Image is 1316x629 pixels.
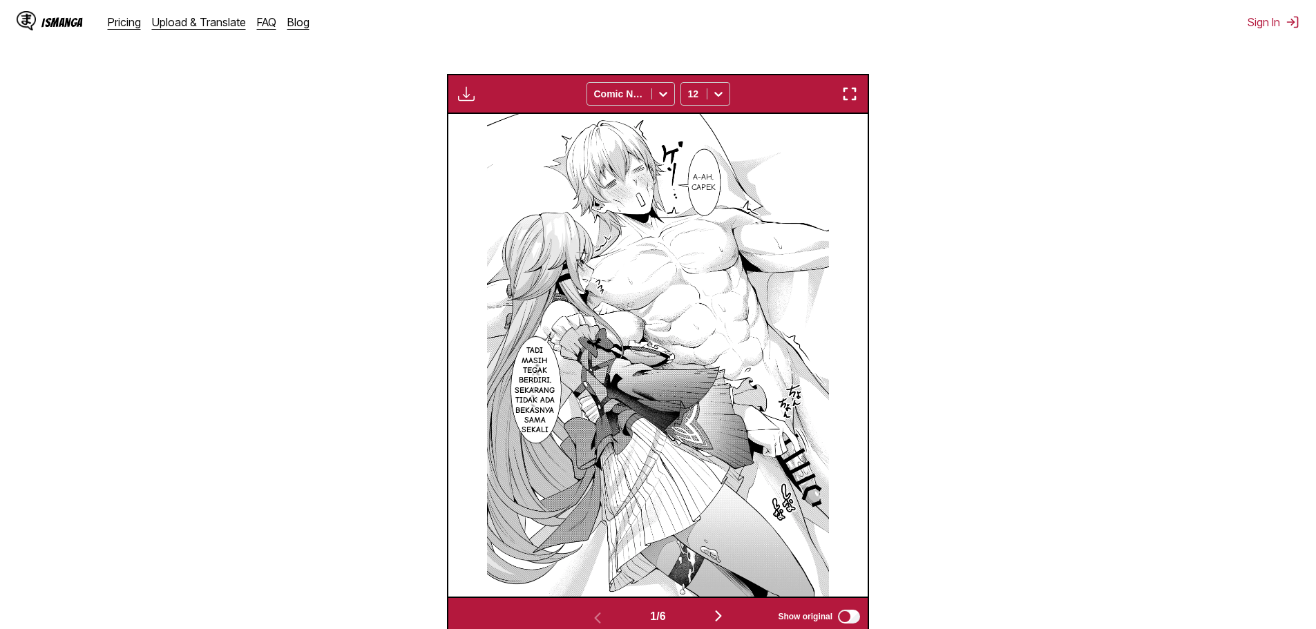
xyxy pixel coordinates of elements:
[689,169,718,195] p: A-ah, capek
[1286,15,1299,29] img: Sign out
[458,86,475,102] img: Download translated images
[152,15,246,29] a: Upload & Translate
[838,610,860,623] input: Show original
[778,612,832,621] span: Show original
[512,342,557,438] p: Tadi masih tegak berdiri, sekarang tidak ada bekasnya sama sekali
[710,608,727,624] img: Next page
[17,11,36,30] img: IsManga Logo
[841,86,858,102] img: Enter fullscreen
[108,15,141,29] a: Pricing
[487,114,829,597] img: Manga Panel
[650,610,665,623] span: 1 / 6
[589,610,606,626] img: Previous page
[257,15,276,29] a: FAQ
[287,15,309,29] a: Blog
[1248,15,1299,29] button: Sign In
[17,11,108,33] a: IsManga LogoIsManga
[41,16,83,29] div: IsManga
